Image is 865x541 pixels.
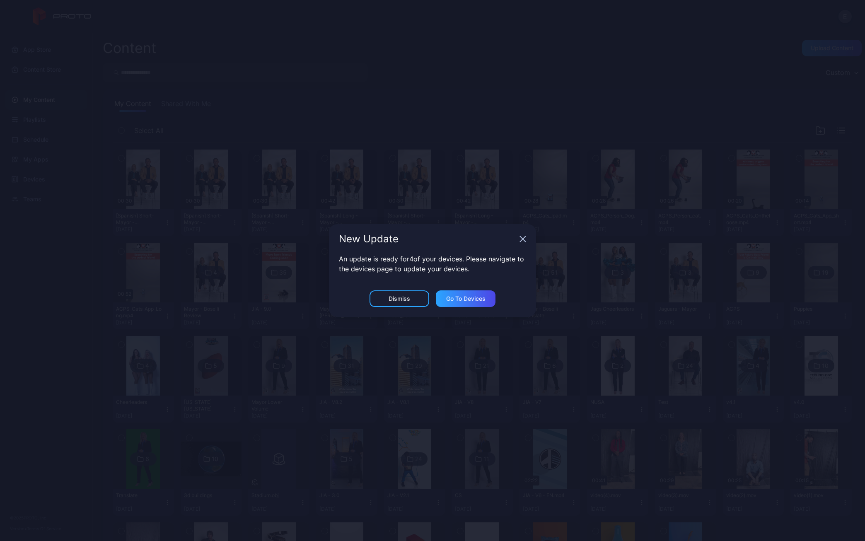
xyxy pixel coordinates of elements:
[436,290,495,307] button: Go to devices
[389,295,410,302] div: Dismiss
[370,290,429,307] button: Dismiss
[446,295,486,302] div: Go to devices
[339,234,516,244] div: New Update
[339,254,526,274] p: An update is ready for 4 of your devices. Please navigate to the devices page to update your devi...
